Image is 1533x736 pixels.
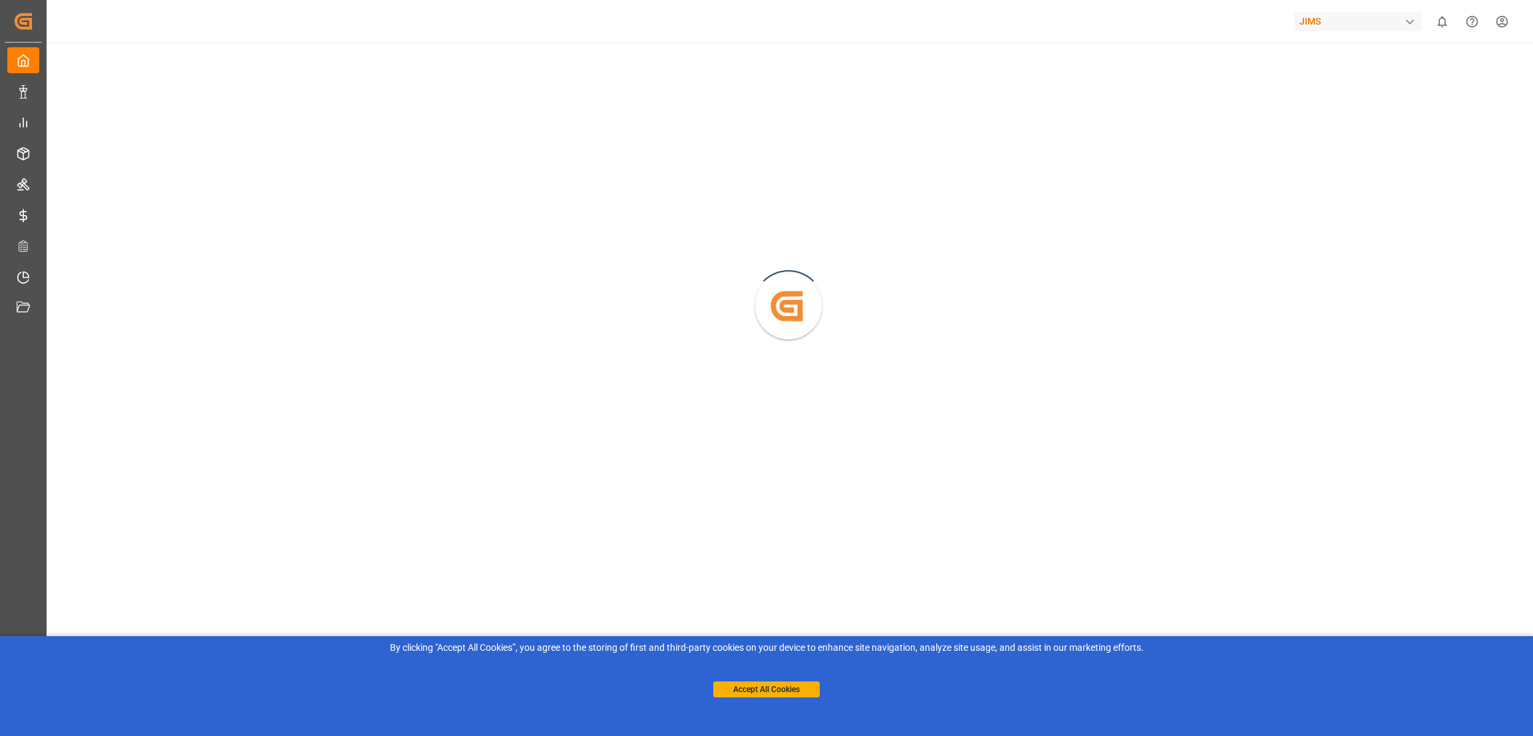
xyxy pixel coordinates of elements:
button: JIMS [1294,9,1427,34]
button: Help Center [1457,7,1487,37]
div: JIMS [1294,12,1422,31]
button: Accept All Cookies [713,681,820,697]
div: By clicking "Accept All Cookies”, you agree to the storing of first and third-party cookies on yo... [9,641,1524,655]
button: show 0 new notifications [1427,7,1457,37]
